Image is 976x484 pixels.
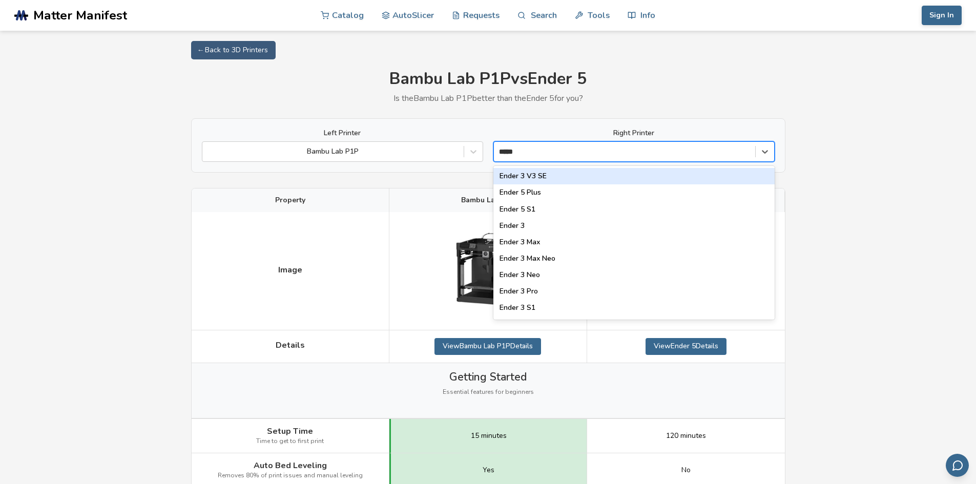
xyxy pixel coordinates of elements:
span: Image [278,265,302,275]
label: Left Printer [202,129,483,137]
span: Auto Bed Leveling [254,461,327,470]
div: Ender 3 Max [493,234,775,250]
p: Is the Bambu Lab P1P better than the Ender 5 for you? [191,94,785,103]
span: 120 minutes [666,432,706,440]
div: Ender 3 [493,218,775,234]
a: ViewEnder 5Details [646,338,726,354]
label: Right Printer [493,129,775,137]
a: ViewBambu Lab P1PDetails [434,338,541,354]
span: 15 minutes [471,432,507,440]
span: Yes [483,466,494,474]
img: Bambu Lab P1P [437,220,539,322]
span: Bambu Lab P1P [461,196,515,204]
span: Time to get to first print [256,438,324,445]
a: ← Back to 3D Printers [191,41,276,59]
div: Ender 3 V3 SE [493,168,775,184]
button: Sign In [922,6,962,25]
span: Property [275,196,305,204]
input: Bambu Lab P1P [207,148,210,156]
div: Ender 3 Neo [493,267,775,283]
button: Send feedback via email [946,454,969,477]
div: Ender 3 Max Neo [493,250,775,267]
div: Ender 3 S1 [493,300,775,316]
h1: Bambu Lab P1P vs Ender 5 [191,70,785,89]
span: Getting Started [449,371,527,383]
div: Ender 3 S1 Plus [493,316,775,332]
span: Essential features for beginners [443,389,534,396]
div: Ender 5 S1 [493,201,775,218]
span: Setup Time [267,427,313,436]
div: Ender 5 Plus [493,184,775,201]
span: No [681,466,691,474]
span: Details [276,341,305,350]
span: Removes 80% of print issues and manual leveling [218,472,363,479]
span: Matter Manifest [33,8,127,23]
div: Ender 3 Pro [493,283,775,300]
input: Ender 3 V3 SEEnder 5 PlusEnder 5 S1Ender 3Ender 3 MaxEnder 3 Max NeoEnder 3 NeoEnder 3 ProEnder 3... [499,148,520,156]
